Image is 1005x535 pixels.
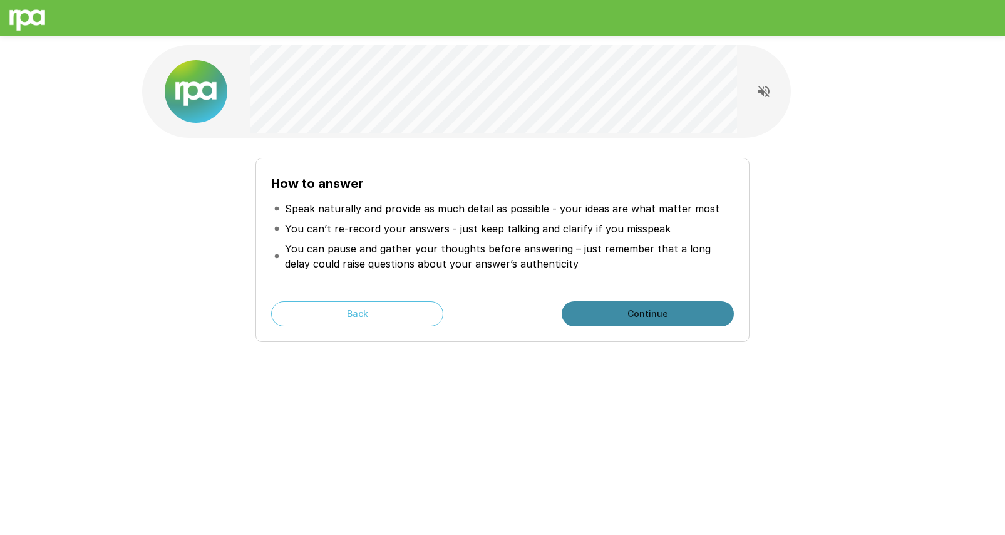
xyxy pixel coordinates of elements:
p: Speak naturally and provide as much detail as possible - your ideas are what matter most [285,201,719,216]
p: You can’t re-record your answers - just keep talking and clarify if you misspeak [285,221,671,236]
b: How to answer [271,176,363,191]
button: Back [271,301,443,326]
button: Read questions aloud [751,79,776,104]
img: new%2520logo%2520(1).png [165,60,227,123]
p: You can pause and gather your thoughts before answering – just remember that a long delay could r... [285,241,731,271]
button: Continue [562,301,734,326]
